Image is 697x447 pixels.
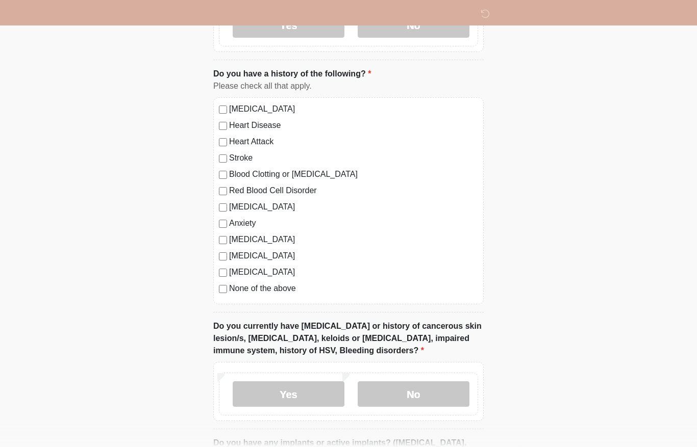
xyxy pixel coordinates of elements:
[358,381,469,407] label: No
[219,171,227,179] input: Blood Clotting or [MEDICAL_DATA]
[219,122,227,130] input: Heart Disease
[219,138,227,146] input: Heart Attack
[229,136,478,148] label: Heart Attack
[219,154,227,163] input: Stroke
[203,8,216,20] img: DM Wellness & Aesthetics Logo
[229,168,478,180] label: Blood Clotting or [MEDICAL_DATA]
[213,320,484,357] label: Do you currently have [MEDICAL_DATA] or history of cancerous skin lesion/s, [MEDICAL_DATA], keloi...
[219,285,227,293] input: None of the above
[229,282,478,295] label: None of the above
[229,152,478,164] label: Stroke
[229,201,478,213] label: [MEDICAL_DATA]
[219,252,227,260] input: [MEDICAL_DATA]
[229,266,478,278] label: [MEDICAL_DATA]
[219,187,227,195] input: Red Blood Cell Disorder
[213,68,371,80] label: Do you have a history of the following?
[219,236,227,244] input: [MEDICAL_DATA]
[229,103,478,115] label: [MEDICAL_DATA]
[229,233,478,246] label: [MEDICAL_DATA]
[233,381,344,407] label: Yes
[219,269,227,277] input: [MEDICAL_DATA]
[229,217,478,229] label: Anxiety
[213,80,484,92] div: Please check all that apply.
[229,119,478,132] label: Heart Disease
[219,203,227,212] input: [MEDICAL_DATA]
[219,220,227,228] input: Anxiety
[219,106,227,114] input: [MEDICAL_DATA]
[229,250,478,262] label: [MEDICAL_DATA]
[229,185,478,197] label: Red Blood Cell Disorder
